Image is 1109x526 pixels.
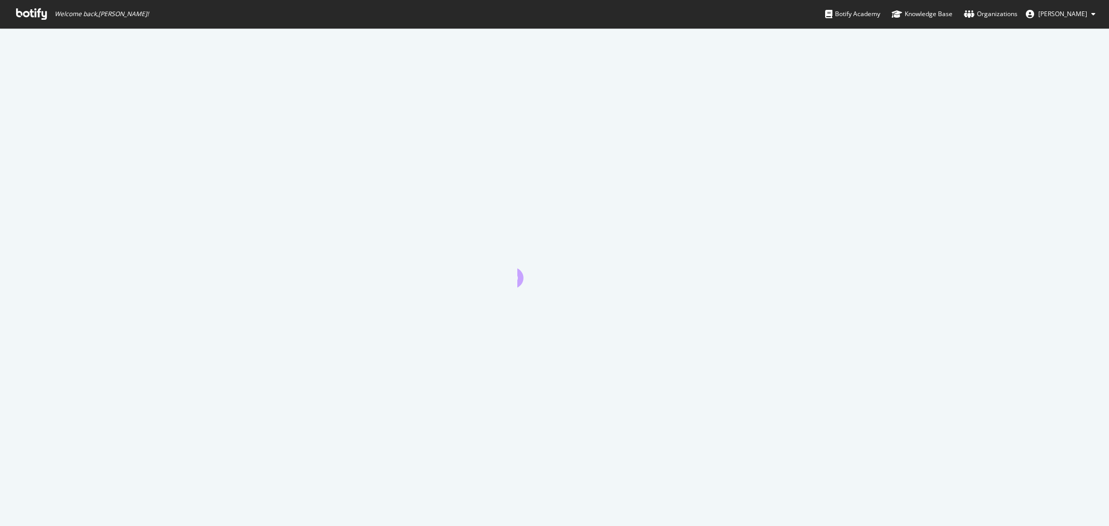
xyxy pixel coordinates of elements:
[55,10,149,18] span: Welcome back, [PERSON_NAME] !
[964,9,1017,19] div: Organizations
[1038,9,1087,18] span: Michalla Mannino
[517,250,592,287] div: animation
[892,9,953,19] div: Knowledge Base
[825,9,880,19] div: Botify Academy
[1017,6,1104,22] button: [PERSON_NAME]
